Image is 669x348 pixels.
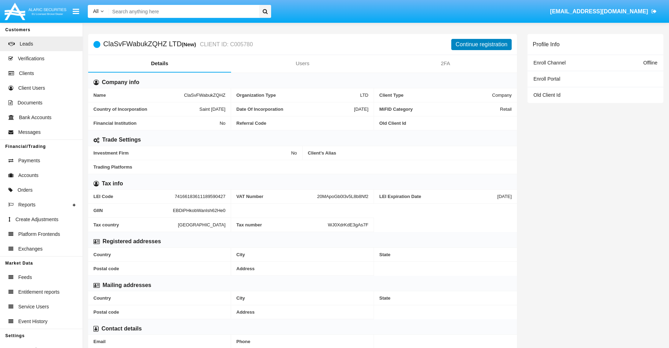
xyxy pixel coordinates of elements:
[360,93,368,98] span: LTD
[103,281,151,289] h6: Mailing addresses
[93,252,225,257] span: Country
[184,93,225,98] span: ClaSvFWabukZQHZ
[18,157,40,164] span: Payments
[231,55,374,72] a: Users
[317,194,368,199] span: 20MApoGb0l3v5L8b8Nf2
[18,231,60,238] span: Platform Frontends
[93,222,178,227] span: Tax country
[236,121,368,126] span: Referral Code
[291,150,297,156] span: No
[103,40,253,48] h5: ClaSvFWabukZQHZ LTD
[379,194,497,199] span: LEI Expiration Date
[4,1,67,22] img: Logo image
[93,107,199,112] span: Country of Incorporation
[236,309,368,315] span: Address
[109,5,257,18] input: Search
[182,40,198,48] div: (New)
[533,76,560,82] span: Enroll Portal
[18,129,41,136] span: Messages
[18,55,44,62] span: Verifications
[379,121,512,126] span: Old Client Id
[19,70,34,77] span: Clients
[236,339,368,344] span: Phone
[379,295,512,301] span: State
[88,55,231,72] a: Details
[93,194,175,199] span: LEI Code
[18,303,49,311] span: Service Users
[18,318,47,325] span: Event History
[18,99,42,107] span: Documents
[236,194,317,199] span: VAT Number
[102,79,139,86] h6: Company info
[93,8,99,14] span: All
[500,107,512,112] span: Retail
[451,39,512,50] button: Continue registration
[103,238,161,245] h6: Registered addresses
[550,8,648,14] span: [EMAIL_ADDRESS][DOMAIN_NAME]
[219,121,225,126] span: No
[236,266,368,271] span: Address
[88,8,109,15] a: All
[93,266,225,271] span: Postal code
[199,107,225,112] span: Saint [DATE]
[102,180,123,187] h6: Tax info
[308,150,512,156] span: Client’s Alias
[18,201,35,209] span: Reports
[18,172,39,179] span: Accounts
[492,93,512,98] span: Company
[175,194,225,199] span: 74166183611189590427
[643,60,657,66] span: Offline
[533,92,560,98] span: Old Client Id
[15,216,58,223] span: Create Adjustments
[18,84,45,92] span: Client Users
[18,288,60,296] span: Entitlement reports
[173,208,225,213] span: EBDiPHkobWanlsh62He0
[379,252,512,257] span: State
[379,107,500,112] span: MiFID Category
[354,107,368,112] span: [DATE]
[198,42,253,47] small: CLIENT ID: C005780
[93,164,512,170] span: Trading Platforms
[497,194,512,199] span: [DATE]
[93,150,291,156] span: Investment Firm
[18,245,42,253] span: Exchanges
[93,309,225,315] span: Postal code
[93,339,225,344] span: Email
[19,114,52,121] span: Bank Accounts
[328,222,368,227] span: WJ0XdrKdE3gAs7F
[236,93,360,98] span: Organization Type
[93,93,184,98] span: Name
[178,222,225,227] span: [GEOGRAPHIC_DATA]
[374,55,517,72] a: 2FA
[533,60,566,66] span: Enroll Channel
[236,107,354,112] span: Date Of Incorporation
[93,295,225,301] span: Country
[18,186,33,194] span: Orders
[379,93,492,98] span: Client Type
[547,2,660,21] a: [EMAIL_ADDRESS][DOMAIN_NAME]
[20,40,33,48] span: Leads
[93,208,173,213] span: GIIN
[93,121,219,126] span: Financial Institution
[533,41,559,48] h6: Profile Info
[236,222,328,227] span: Tax number
[236,252,368,257] span: City
[18,274,32,281] span: Feeds
[236,295,368,301] span: City
[101,325,142,333] h6: Contact details
[102,136,141,144] h6: Trade Settings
